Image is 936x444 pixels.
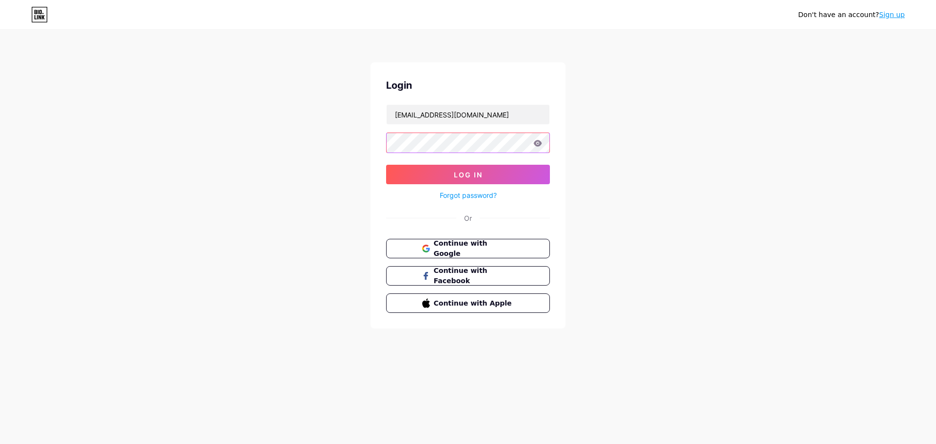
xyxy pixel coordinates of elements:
[386,78,550,93] div: Login
[386,293,550,313] button: Continue with Apple
[386,266,550,286] button: Continue with Facebook
[386,165,550,184] button: Log In
[386,239,550,258] button: Continue with Google
[798,10,905,20] div: Don't have an account?
[434,298,514,309] span: Continue with Apple
[454,171,483,179] span: Log In
[440,190,497,200] a: Forgot password?
[464,213,472,223] div: Or
[434,238,514,259] span: Continue with Google
[434,266,514,286] span: Continue with Facebook
[879,11,905,19] a: Sign up
[387,105,549,124] input: Username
